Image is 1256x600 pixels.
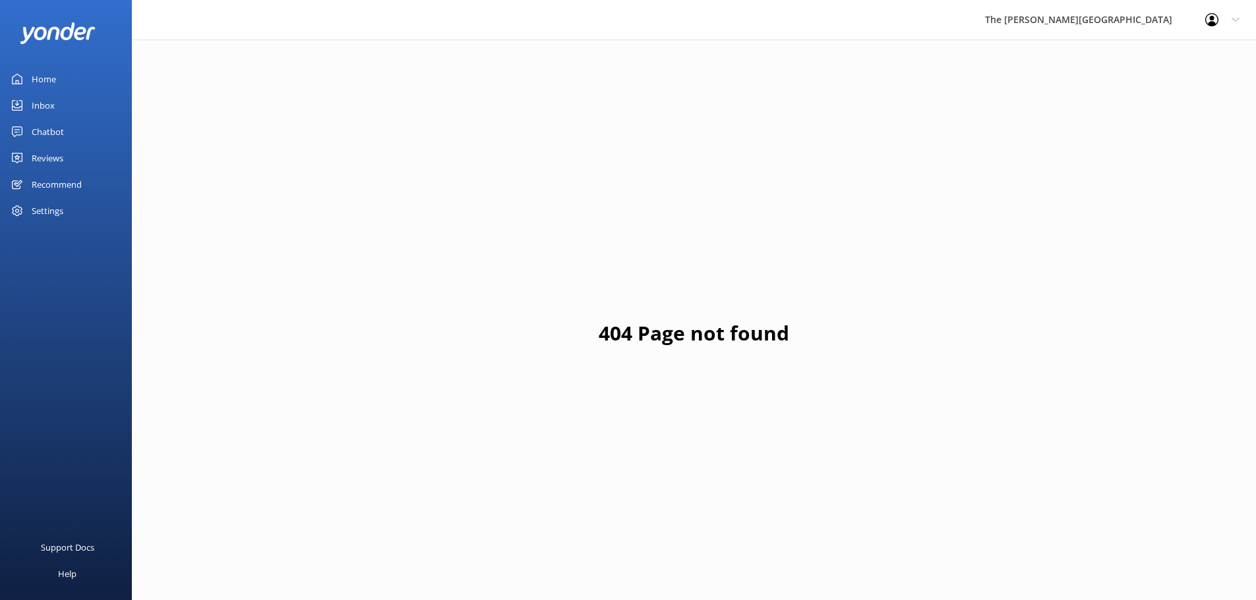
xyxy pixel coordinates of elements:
div: Inbox [32,92,55,119]
div: Support Docs [41,534,94,560]
h1: 404 Page not found [599,317,789,349]
div: Home [32,66,56,92]
div: Settings [32,198,63,224]
div: Chatbot [32,119,64,145]
div: Help [58,560,76,587]
div: Reviews [32,145,63,171]
div: Recommend [32,171,82,198]
img: yonder-white-logo.png [20,22,96,44]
